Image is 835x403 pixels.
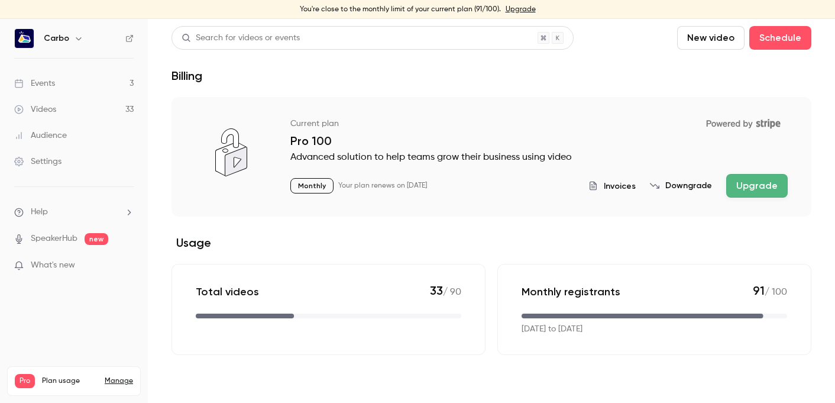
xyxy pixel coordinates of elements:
button: Invoices [588,180,636,192]
button: Downgrade [650,180,712,192]
h6: Carbo [44,33,69,44]
button: New video [677,26,745,50]
span: What's new [31,259,75,272]
span: Help [31,206,48,218]
span: 91 [753,283,765,298]
span: new [85,233,108,245]
a: Upgrade [506,5,536,14]
div: Videos [14,104,56,115]
button: Schedule [749,26,811,50]
div: Audience [14,130,67,141]
p: [DATE] to [DATE] [522,323,582,336]
span: Pro [15,374,35,388]
p: Pro 100 [290,134,788,148]
h2: Usage [171,236,811,250]
button: Upgrade [726,174,788,198]
section: billing [171,97,811,355]
iframe: Noticeable Trigger [119,260,134,271]
p: / 100 [753,283,787,299]
p: Total videos [196,285,259,299]
p: Your plan renews on [DATE] [338,181,427,191]
p: Monthly [290,178,334,194]
span: 33 [430,283,443,298]
span: Invoices [604,180,636,192]
h1: Billing [171,69,202,83]
div: Events [14,78,55,89]
a: Manage [105,376,133,386]
img: Carbo [15,29,34,48]
p: Current plan [290,118,339,130]
span: Plan usage [42,376,98,386]
p: Advanced solution to help teams grow their business using video [290,150,788,165]
p: Monthly registrants [522,285,620,299]
div: Settings [14,156,62,167]
a: SpeakerHub [31,233,77,245]
p: / 90 [430,283,461,299]
li: help-dropdown-opener [14,206,134,218]
div: Search for videos or events [182,32,300,44]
